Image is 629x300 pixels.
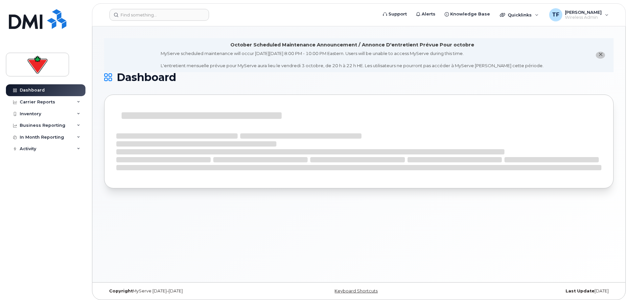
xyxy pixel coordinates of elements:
a: Keyboard Shortcuts [335,288,378,293]
div: MyServe [DATE]–[DATE] [104,288,274,294]
strong: Copyright [109,288,133,293]
strong: Last Update [566,288,594,293]
span: Dashboard [117,72,176,82]
div: October Scheduled Maintenance Announcement / Annonce D'entretient Prévue Pour octobre [230,41,474,48]
div: [DATE] [444,288,614,294]
button: close notification [596,52,605,59]
div: MyServe scheduled maintenance will occur [DATE][DATE] 8:00 PM - 10:00 PM Eastern. Users will be u... [161,50,544,69]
